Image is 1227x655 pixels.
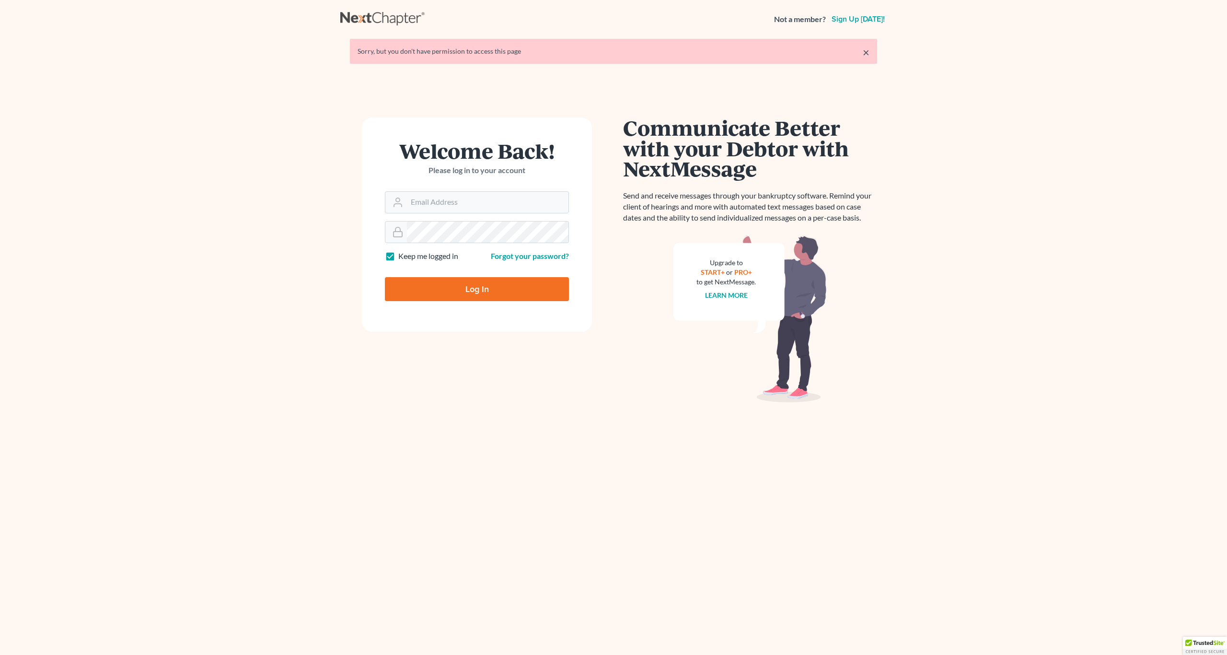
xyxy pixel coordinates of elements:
[696,277,756,287] div: to get NextMessage.
[385,165,569,176] p: Please log in to your account
[673,235,827,403] img: nextmessage_bg-59042aed3d76b12b5cd301f8e5b87938c9018125f34e5fa2b7a6b67550977c72.svg
[623,117,877,179] h1: Communicate Better with your Debtor with NextMessage
[830,15,887,23] a: Sign up [DATE]!
[407,192,568,213] input: Email Address
[696,258,756,268] div: Upgrade to
[734,268,752,276] a: PRO+
[358,47,869,56] div: Sorry, but you don't have permission to access this page
[701,268,725,276] a: START+
[385,277,569,301] input: Log In
[491,251,569,260] a: Forgot your password?
[774,14,826,25] strong: Not a member?
[398,251,458,262] label: Keep me logged in
[1183,637,1227,655] div: TrustedSite Certified
[863,47,869,58] a: ×
[705,291,748,299] a: Learn more
[623,190,877,223] p: Send and receive messages through your bankruptcy software. Remind your client of hearings and mo...
[385,140,569,161] h1: Welcome Back!
[726,268,733,276] span: or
